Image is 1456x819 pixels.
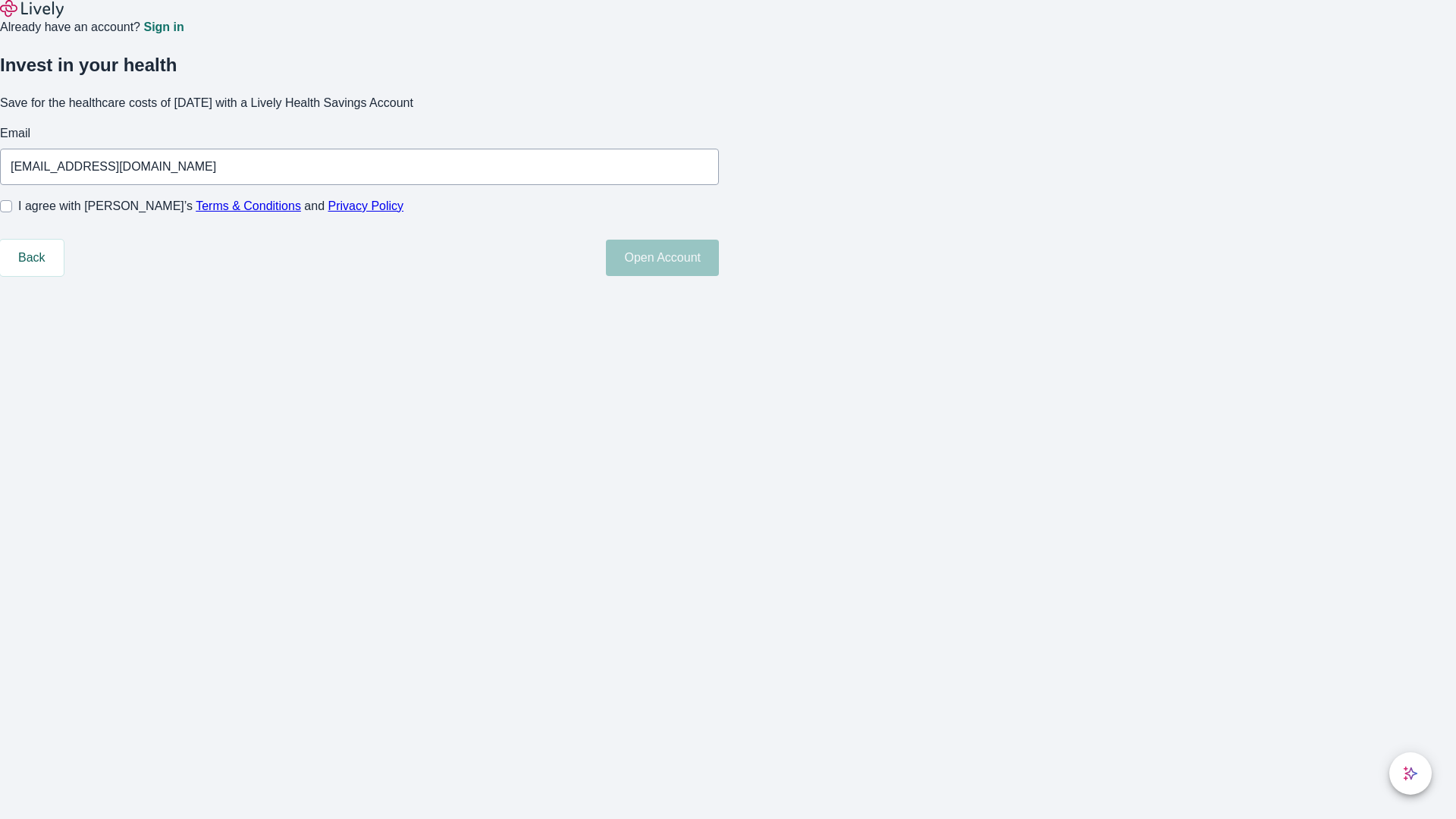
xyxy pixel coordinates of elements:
button: chat [1389,752,1432,795]
a: Terms & Conditions [196,199,301,212]
svg: Lively AI Assistant [1403,766,1418,781]
a: Sign in [143,21,184,33]
span: I agree with [PERSON_NAME]’s and [18,197,403,215]
a: Privacy Policy [328,199,404,212]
